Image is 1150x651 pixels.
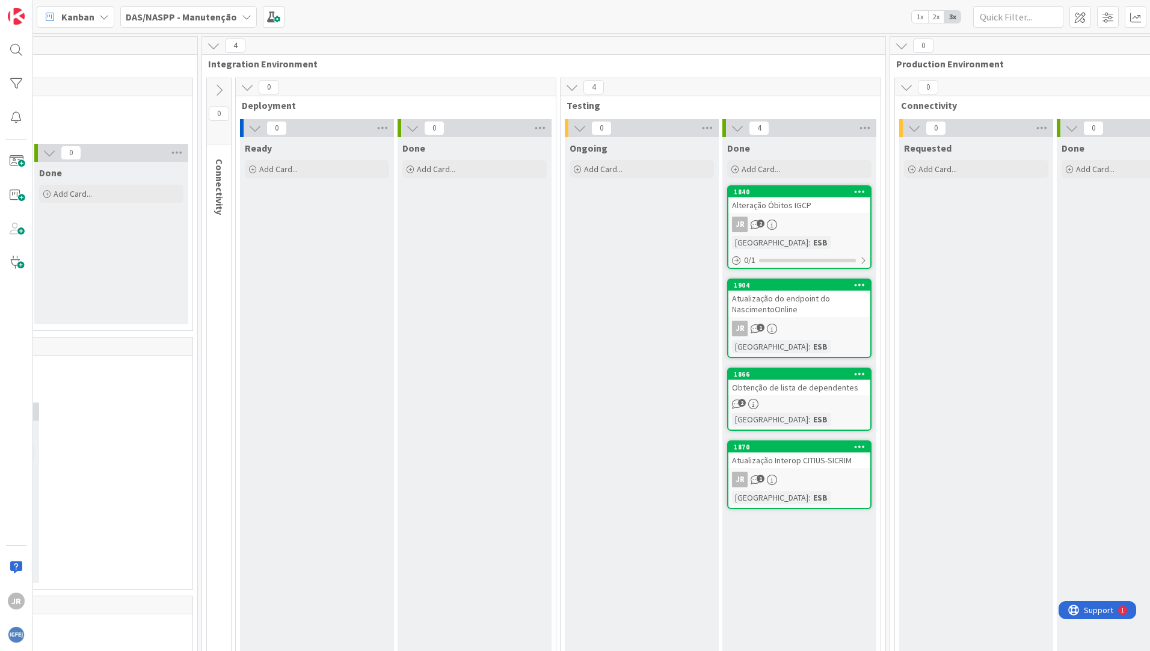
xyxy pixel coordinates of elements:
[734,443,870,451] div: 1870
[728,452,870,468] div: Atualização Interop CITIUS-SICRIM
[732,321,748,336] div: JR
[728,369,870,380] div: 1866
[734,370,870,378] div: 1866
[259,164,298,174] span: Add Card...
[63,5,66,14] div: 1
[424,121,444,135] span: 0
[25,2,55,16] span: Support
[728,380,870,395] div: Obtenção de lista de dependentes
[61,146,81,160] span: 0
[732,217,748,232] div: JR
[8,8,25,25] img: Visit kanbanzone.com
[732,491,808,504] div: [GEOGRAPHIC_DATA]
[8,626,25,643] img: avatar
[944,11,961,23] span: 3x
[225,39,245,53] span: 4
[732,236,808,249] div: [GEOGRAPHIC_DATA]
[727,368,872,431] a: 1866Obtenção de lista de dependentes[GEOGRAPHIC_DATA]:ESB
[808,340,810,353] span: :
[591,121,612,135] span: 0
[749,121,769,135] span: 4
[727,279,872,358] a: 1904Atualização do endpoint do NascimentoOnlineJR[GEOGRAPHIC_DATA]:ESB
[417,164,455,174] span: Add Card...
[245,142,272,154] span: Ready
[728,472,870,487] div: JR
[728,321,870,336] div: JR
[728,187,870,197] div: 1840
[209,106,229,121] span: 0
[727,142,750,154] span: Done
[912,11,928,23] span: 1x
[242,99,541,111] span: Deployment
[728,187,870,213] div: 1840Alteração Óbitos IGCP
[259,80,279,94] span: 0
[808,413,810,426] span: :
[1062,142,1084,154] span: Done
[584,164,623,174] span: Add Card...
[918,80,938,94] span: 0
[732,340,808,353] div: [GEOGRAPHIC_DATA]
[728,280,870,317] div: 1904Atualização do endpoint do NascimentoOnline
[728,197,870,213] div: Alteração Óbitos IGCP
[727,440,872,509] a: 1870Atualização Interop CITIUS-SICRIMJR[GEOGRAPHIC_DATA]:ESB
[904,142,952,154] span: Requested
[214,159,226,215] span: Connectivity
[570,142,607,154] span: Ongoing
[1076,164,1115,174] span: Add Card...
[8,593,25,609] div: JR
[810,236,831,249] div: ESB
[732,472,748,487] div: JR
[913,39,933,53] span: 0
[61,10,94,24] span: Kanban
[728,217,870,232] div: JR
[973,6,1063,28] input: Quick Filter...
[728,253,870,268] div: 0/1
[734,188,870,196] div: 1840
[728,280,870,291] div: 1904
[810,340,831,353] div: ESB
[728,291,870,317] div: Atualização do endpoint do NascimentoOnline
[126,11,237,23] b: DAS/NASPP - Manutenção
[39,167,62,179] span: Done
[732,413,808,426] div: [GEOGRAPHIC_DATA]
[738,399,746,407] span: 2
[402,142,425,154] span: Done
[757,475,764,483] span: 1
[583,80,604,94] span: 4
[1083,121,1104,135] span: 0
[810,491,831,504] div: ESB
[918,164,957,174] span: Add Card...
[926,121,946,135] span: 0
[727,185,872,269] a: 1840Alteração Óbitos IGCPJR[GEOGRAPHIC_DATA]:ESB0/1
[567,99,866,111] span: Testing
[266,121,287,135] span: 0
[742,164,780,174] span: Add Card...
[928,11,944,23] span: 2x
[808,236,810,249] span: :
[54,188,92,199] span: Add Card...
[734,281,870,289] div: 1904
[757,220,764,227] span: 2
[808,491,810,504] span: :
[728,369,870,395] div: 1866Obtenção de lista de dependentes
[810,413,831,426] div: ESB
[728,442,870,452] div: 1870
[208,58,870,70] span: Integration Environment
[728,442,870,468] div: 1870Atualização Interop CITIUS-SICRIM
[744,254,755,267] span: 0 / 1
[757,324,764,332] span: 1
